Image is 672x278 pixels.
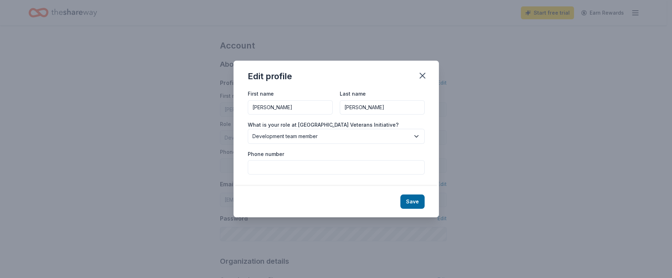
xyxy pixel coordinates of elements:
[340,90,366,97] label: Last name
[248,71,292,82] div: Edit profile
[248,129,425,144] button: Development team member
[248,90,274,97] label: First name
[248,151,284,158] label: Phone number
[248,121,399,128] label: What is your role at [GEOGRAPHIC_DATA] Veterans Initiative?
[252,132,410,141] span: Development team member
[400,194,425,209] button: Save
